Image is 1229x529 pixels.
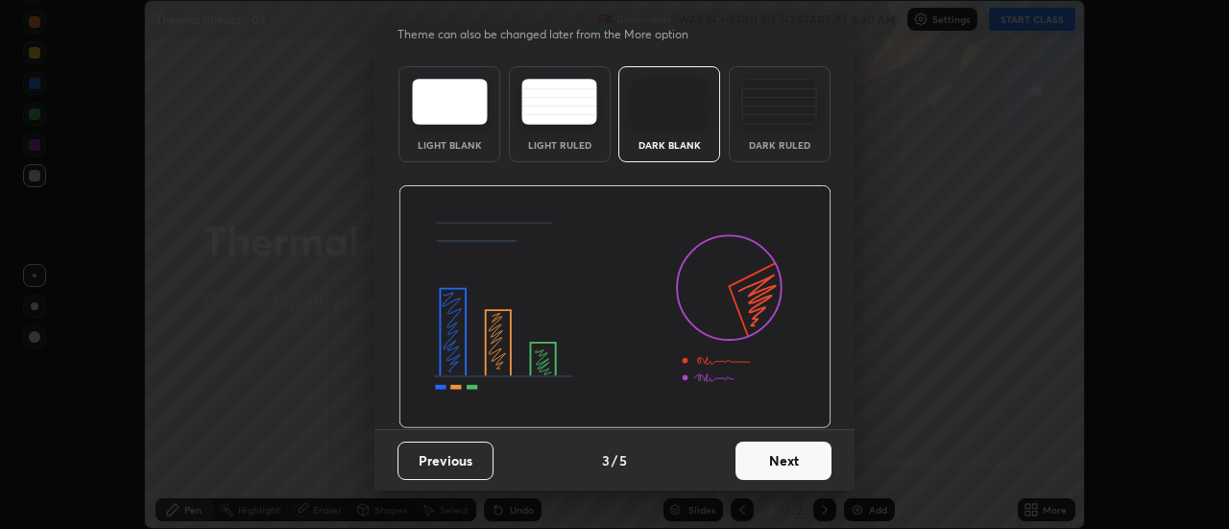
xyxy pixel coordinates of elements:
img: darkThemeBanner.d06ce4a2.svg [398,185,831,429]
button: Previous [398,442,494,480]
div: Dark Blank [631,140,708,150]
img: lightRuledTheme.5fabf969.svg [521,79,597,125]
img: darkTheme.f0cc69e5.svg [632,79,708,125]
div: Dark Ruled [741,140,818,150]
h4: / [612,450,617,470]
div: Light Blank [411,140,488,150]
h4: 3 [602,450,610,470]
h4: 5 [619,450,627,470]
img: lightTheme.e5ed3b09.svg [412,79,488,125]
div: Light Ruled [521,140,598,150]
button: Next [735,442,831,480]
p: Theme can also be changed later from the More option [398,26,709,43]
img: darkRuledTheme.de295e13.svg [741,79,817,125]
